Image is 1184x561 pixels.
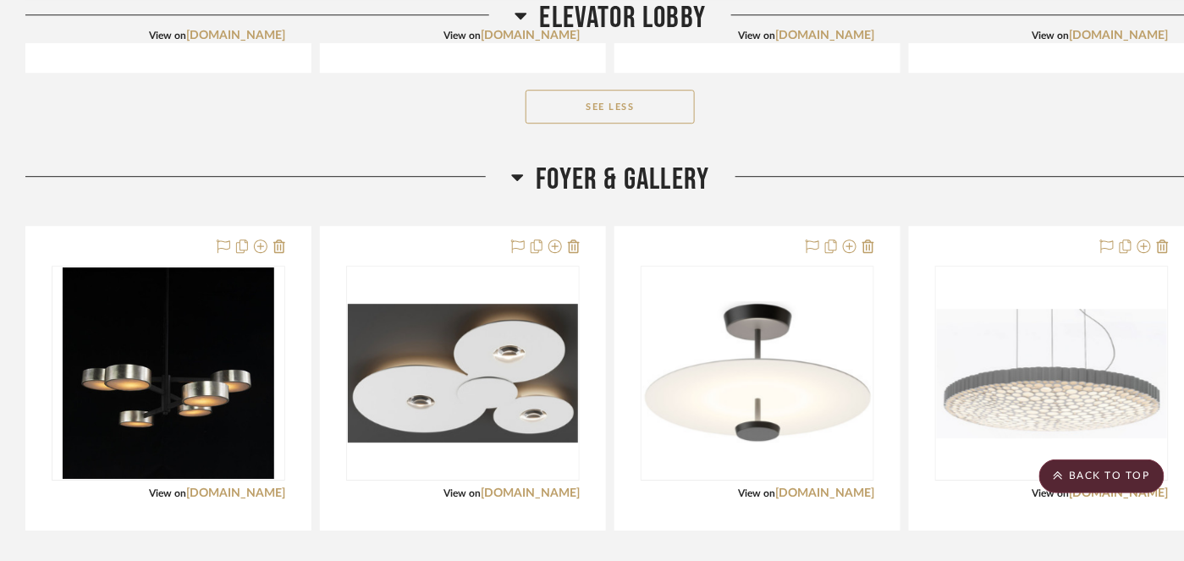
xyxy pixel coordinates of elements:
span: View on [149,488,186,498]
img: John Richard Balance Six Light Chandelier 16"H X 36.25"W X 36.25"D #AJC-9425 [63,267,274,479]
span: View on [738,30,775,41]
img: VIBIA FLAT CEILING LIGHT 21.75"DIA X 11.5"H [642,301,873,447]
a: [DOMAIN_NAME] [775,30,874,41]
a: [DOMAIN_NAME] [186,30,285,41]
span: View on [738,488,775,498]
div: 0 [347,267,579,480]
span: View on [443,30,481,41]
button: See Less [526,90,695,124]
a: [DOMAIN_NAME] [481,30,580,41]
a: [DOMAIN_NAME] [186,487,285,499]
a: [DOMAIN_NAME] [1070,30,1169,41]
a: [DOMAIN_NAME] [481,487,580,499]
div: 0 [936,267,1168,480]
img: LODES BUGIA MEGA FLUSHMOUNT 30"W X 31.3"D X 2"H [348,304,578,443]
img: ARTEMIDE CALIPSO SUSPENSION PENDANT 20.7"DIA X 2.25"H [937,309,1167,438]
scroll-to-top-button: BACK TO TOP [1039,459,1165,493]
a: [DOMAIN_NAME] [1070,487,1169,499]
div: 0 [642,267,873,480]
a: [DOMAIN_NAME] [775,487,874,499]
span: View on [1033,488,1070,498]
span: View on [1033,30,1070,41]
span: View on [443,488,481,498]
span: FOYER & GALLERY [537,162,710,198]
span: View on [149,30,186,41]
